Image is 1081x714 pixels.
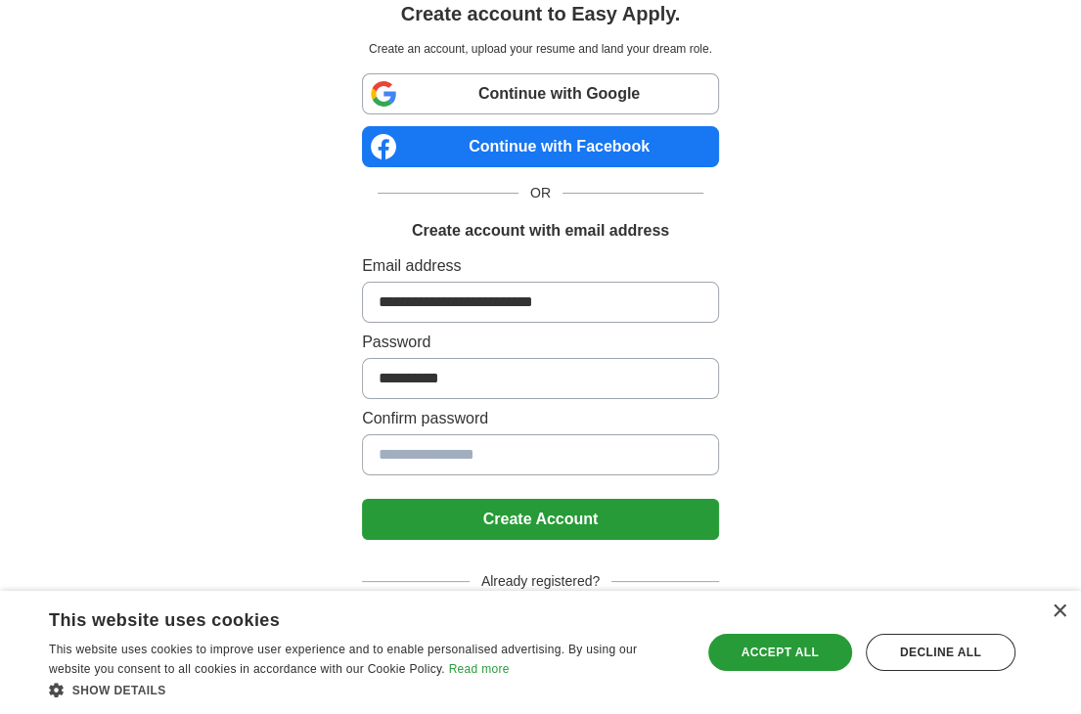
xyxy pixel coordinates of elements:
div: Show details [49,680,682,699]
span: Show details [72,684,166,697]
span: This website uses cookies to improve user experience and to enable personalised advertising. By u... [49,643,637,676]
label: Confirm password [362,407,719,430]
div: This website uses cookies [49,602,633,632]
p: Create an account, upload your resume and land your dream role. [366,40,715,58]
button: Create Account [362,499,719,540]
a: Continue with Google [362,73,719,114]
span: OR [518,183,563,203]
div: Accept all [708,634,852,671]
span: Already registered? [470,571,611,592]
label: Email address [362,254,719,278]
a: Continue with Facebook [362,126,719,167]
a: Read more, opens a new window [449,662,510,676]
h1: Create account with email address [412,219,669,243]
div: Decline all [866,634,1015,671]
div: Close [1052,604,1066,619]
label: Password [362,331,719,354]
